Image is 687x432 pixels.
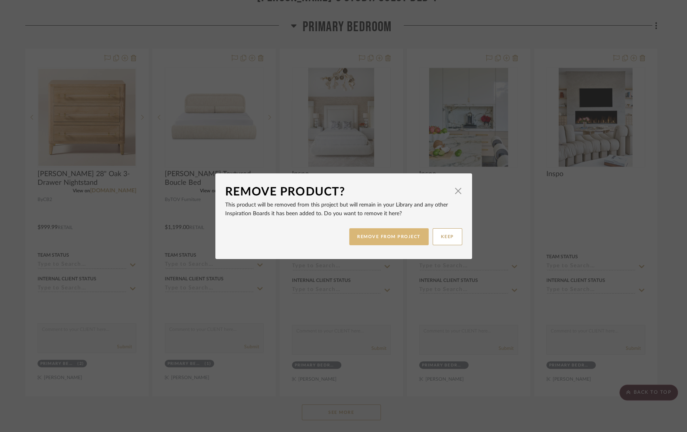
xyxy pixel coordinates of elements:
[349,228,429,245] button: REMOVE FROM PROJECT
[433,228,462,245] button: KEEP
[225,201,462,218] p: This product will be removed from this project but will remain in your Library and any other Insp...
[450,183,466,199] button: Close
[225,183,450,201] div: Remove Product?
[225,183,462,201] dialog-header: Remove Product?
